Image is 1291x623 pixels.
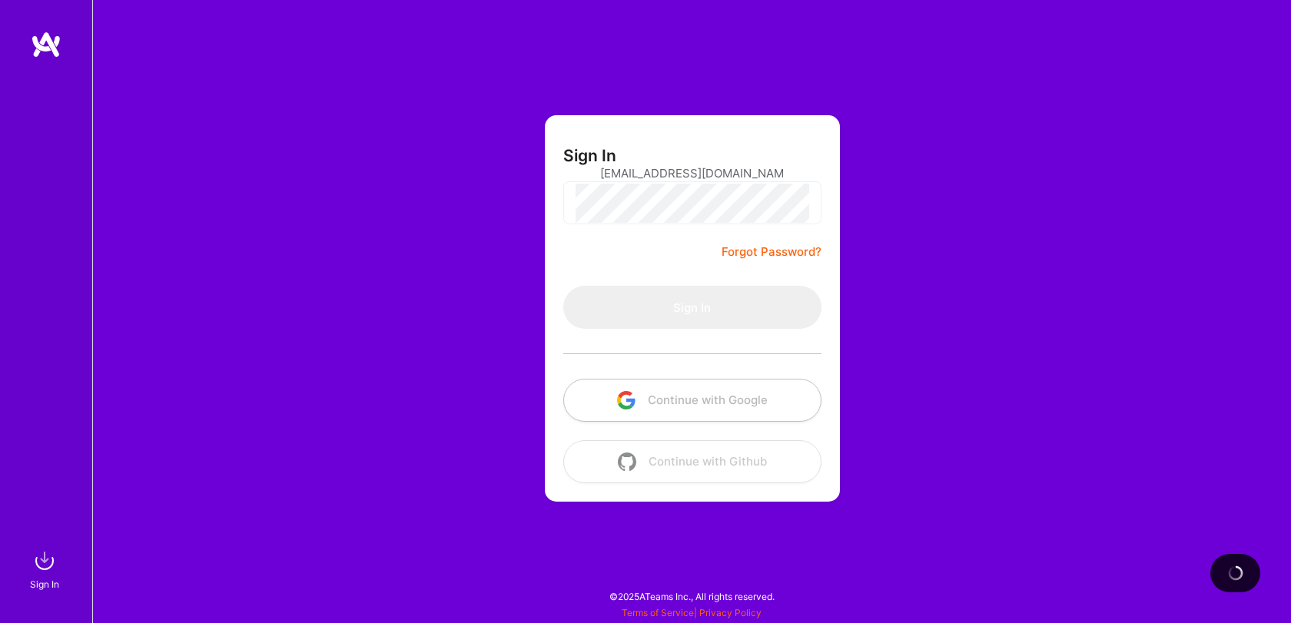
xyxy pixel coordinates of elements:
[29,545,60,576] img: sign in
[722,243,821,261] a: Forgot Password?
[622,607,694,618] a: Terms of Service
[600,154,785,193] input: Email...
[622,607,762,618] span: |
[618,452,636,471] img: icon
[563,146,616,165] h3: Sign In
[30,576,59,592] div: Sign In
[1226,565,1243,582] img: loading
[563,379,821,422] button: Continue with Google
[92,577,1291,615] div: © 2025 ATeams Inc., All rights reserved.
[617,391,636,409] img: icon
[32,545,60,592] a: sign inSign In
[699,607,762,618] a: Privacy Policy
[31,31,61,58] img: logo
[563,286,821,329] button: Sign In
[563,440,821,483] button: Continue with Github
